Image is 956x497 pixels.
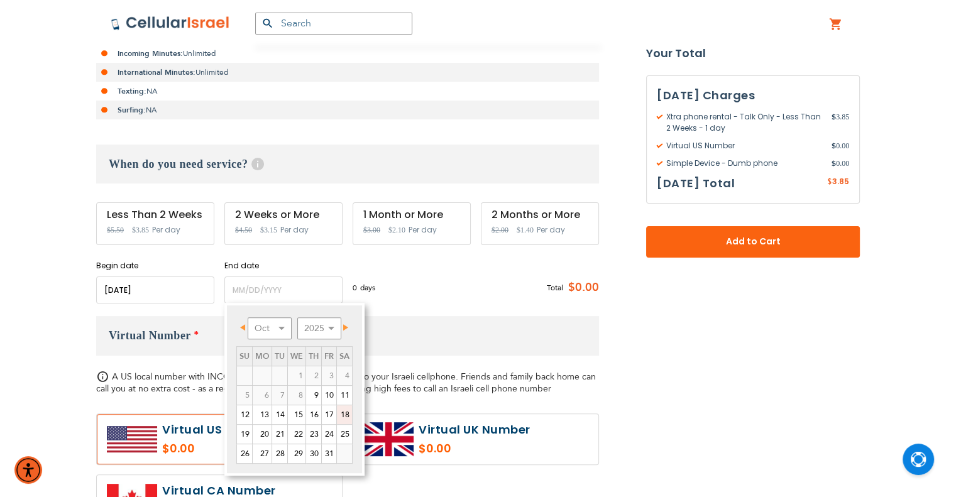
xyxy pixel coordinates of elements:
input: MM/DD/YYYY [224,276,343,303]
a: 27 [253,444,272,463]
span: Per day [280,224,309,236]
a: 19 [237,425,252,444]
a: 24 [322,425,336,444]
select: Select month [248,317,292,339]
td: minimum 5 days rental Or minimum 4 months on Long term plans [252,386,272,405]
input: Search [255,13,412,35]
a: 15 [288,405,305,424]
strong: International Minutes: [118,67,195,77]
a: 9 [306,386,321,405]
strong: Your Total [646,44,860,63]
span: $3.15 [260,226,277,234]
a: 11 [337,386,352,405]
label: End date [224,260,343,271]
span: 5 [237,386,252,405]
span: $3.85 [132,226,149,234]
span: days [360,282,375,293]
strong: Incoming Minutes: [118,48,183,58]
a: 21 [272,425,287,444]
a: 14 [272,405,287,424]
span: Total [547,282,563,293]
a: 25 [337,425,352,444]
span: 3.85 [832,111,849,134]
span: $5.50 [107,226,124,234]
a: Prev [238,319,253,335]
div: 1 Month or More [363,209,460,221]
li: Unlimited [96,63,599,82]
li: NA [96,101,599,119]
span: Per day [409,224,437,236]
span: 3.85 [832,176,849,187]
span: 0.00 [832,140,849,151]
span: $4.50 [235,226,252,234]
input: MM/DD/YYYY [96,276,214,303]
td: minimum 5 days rental Or minimum 4 months on Long term plans [287,386,305,405]
span: Virtual Number [109,329,191,342]
button: Add to Cart [646,226,860,258]
span: $ [832,158,836,169]
span: $0.00 [563,278,599,297]
strong: Surfing: [118,105,146,115]
a: 30 [306,444,321,463]
h3: [DATE] Total [657,174,735,193]
span: A US local number with INCOMING calls and sms, that comes to your Israeli cellphone. Friends and ... [96,371,596,395]
h3: When do you need service? [96,145,599,183]
span: $3.00 [363,226,380,234]
strong: Texting: [118,86,146,96]
select: Select year [297,317,341,339]
span: Per day [537,224,565,236]
span: Help [251,158,264,170]
span: 0 [353,282,360,293]
span: Xtra phone rental - Talk Only - Less Than 2 Weeks - 1 day [657,111,832,134]
li: Unlimited [96,44,599,63]
span: Simple Device - Dumb phone [657,158,832,169]
div: 2 Weeks or More [235,209,332,221]
span: $1.40 [517,226,534,234]
span: $2.00 [492,226,508,234]
a: 12 [237,405,252,424]
a: 31 [322,444,336,463]
div: Less Than 2 Weeks [107,209,204,221]
a: Next [336,319,351,335]
a: 10 [322,386,336,405]
span: Next [343,324,348,330]
span: $ [827,177,832,188]
span: Add to Cart [688,236,818,249]
td: minimum 5 days rental Or minimum 4 months on Long term plans [272,386,287,405]
a: 18 [337,405,352,424]
img: Cellular Israel Logo [111,16,230,31]
span: Per day [152,224,180,236]
span: 0.00 [832,158,849,169]
a: 17 [322,405,336,424]
span: 7 [272,386,287,405]
a: 23 [306,425,321,444]
span: 6 [253,386,272,405]
div: 2 Months or More [492,209,588,221]
div: Accessibility Menu [14,456,42,484]
a: 22 [288,425,305,444]
a: 29 [288,444,305,463]
a: 16 [306,405,321,424]
label: Begin date [96,260,214,271]
a: 28 [272,444,287,463]
span: 8 [288,386,305,405]
span: Virtual US Number [657,140,832,151]
li: NA [96,82,599,101]
a: 13 [253,405,272,424]
a: 26 [237,444,252,463]
h3: [DATE] Charges [657,86,849,105]
span: $ [832,140,836,151]
span: Prev [240,324,245,330]
a: 20 [253,425,272,444]
span: $ [832,111,836,123]
span: $2.10 [388,226,405,234]
td: minimum 5 days rental Or minimum 4 months on Long term plans [236,386,252,405]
